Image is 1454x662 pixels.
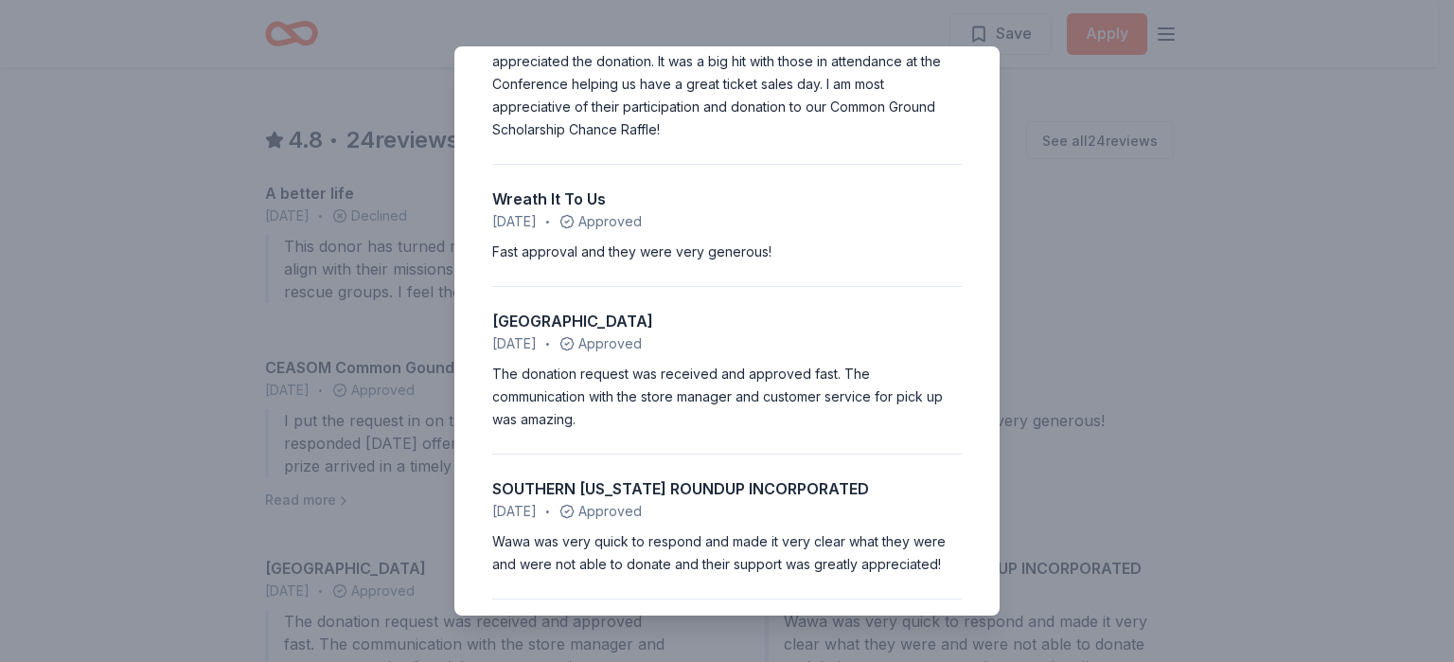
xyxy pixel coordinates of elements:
div: [GEOGRAPHIC_DATA] [492,310,962,332]
div: Approved [492,332,962,355]
div: Fast approval and they were very generous! [492,241,962,263]
div: Approved [492,210,962,233]
span: [DATE] [492,332,537,355]
span: [DATE] [492,210,537,233]
div: The donation request was received and approved fast. The communication with the store manager and... [492,363,962,431]
span: • [545,215,550,230]
div: Wreath It To Us [492,188,962,210]
div: Wawa was very quick to respond and made it very clear what they were and were not able to donate ... [492,530,962,576]
div: Approved [492,500,962,523]
span: • [545,337,550,352]
div: SOUTHERN [US_STATE] ROUNDUP INCORPORATED [492,477,962,500]
span: • [545,505,550,520]
span: [DATE] [492,500,537,523]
